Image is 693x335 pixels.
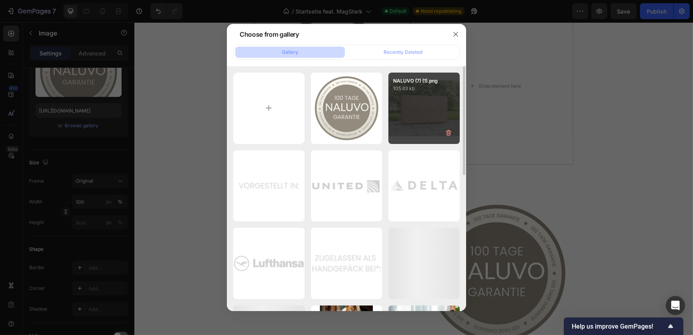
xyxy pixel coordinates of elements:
[120,214,273,228] h2: 100 Tage Garantie
[388,172,460,199] img: image
[384,49,422,56] div: Recently Deleted
[572,321,675,331] button: Show survey - Help us improve GemPages!
[282,49,298,56] div: Gallery
[120,235,272,258] p: Du kannst dieses Produkt nach Kauf 100 Tage testen. Wenn Du dann nicht zu 100% zufrieden bist,
[286,174,439,328] img: gempages_574614040299439333-a1d6c8a1-4e03-4fb3-ae6f-3b4d56ea165f.png
[348,47,458,58] button: Recently Deleted
[233,250,305,277] img: image
[393,85,455,93] p: 105.63 kb
[233,172,305,199] img: image
[311,73,382,144] img: image
[666,296,685,315] div: Open Intercom Messenger
[311,250,382,277] img: image
[345,61,387,67] div: Drop element here
[194,146,202,152] div: 0
[240,30,299,39] div: Choose from gallery
[120,258,272,281] p: melde Dich einfach bei uns und erhalte sofort eine vollständige Rückerstattung.
[235,47,345,58] button: Gallery
[311,172,382,199] img: image
[393,77,455,85] p: NALUVO (7) (1).png
[572,323,666,330] span: Help us improve GemPages!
